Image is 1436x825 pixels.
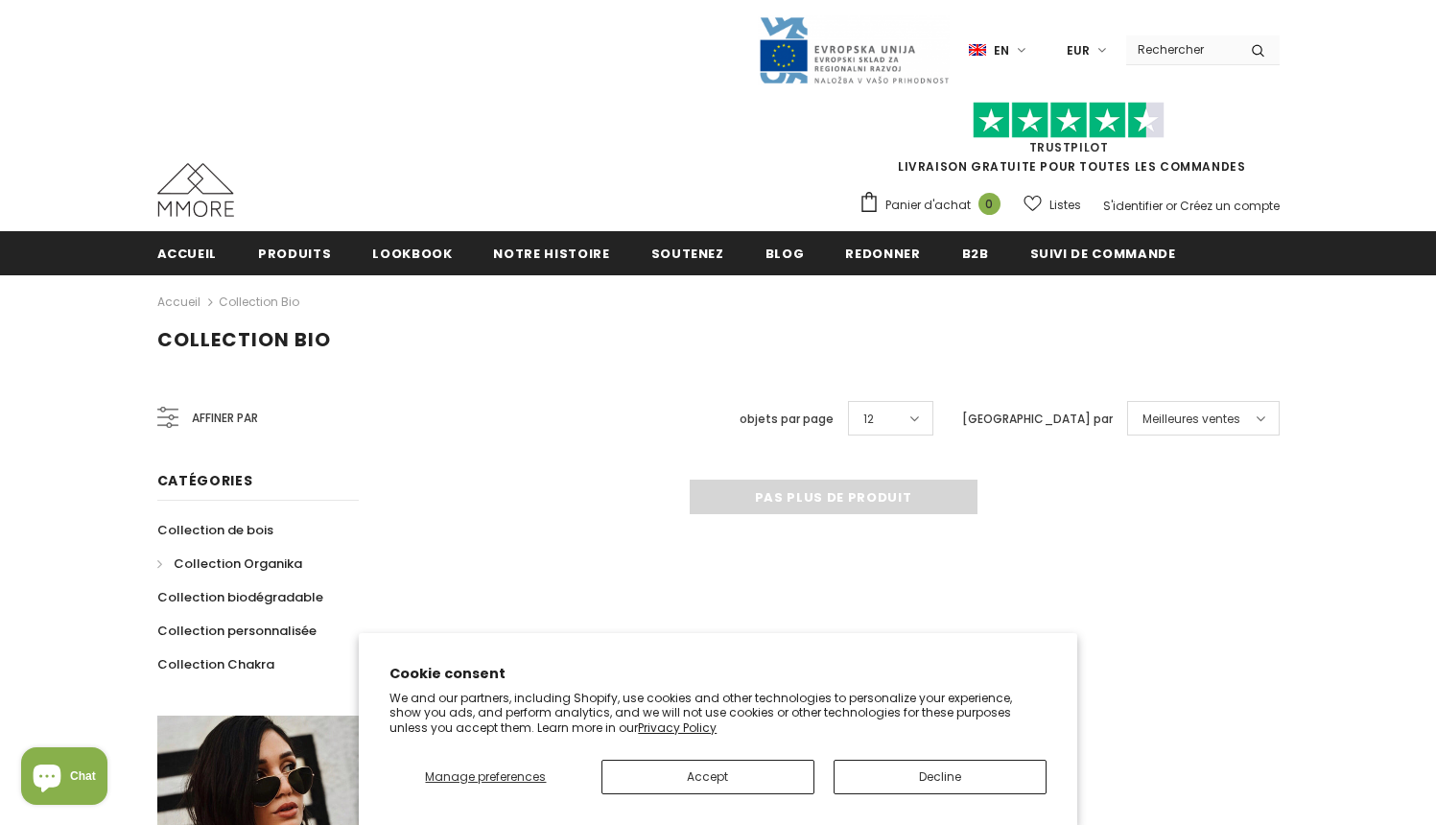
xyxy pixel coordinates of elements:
button: Accept [601,760,814,794]
span: soutenez [651,245,724,263]
span: 12 [863,410,874,429]
a: Produits [258,231,331,274]
a: B2B [962,231,989,274]
img: i-lang-1.png [969,42,986,59]
span: 0 [978,193,1000,215]
label: objets par page [740,410,834,429]
span: Accueil [157,245,218,263]
a: Notre histoire [493,231,609,274]
span: Notre histoire [493,245,609,263]
button: Decline [834,760,1047,794]
img: Faites confiance aux étoiles pilotes [973,102,1165,139]
span: Produits [258,245,331,263]
span: Collection biodégradable [157,588,323,606]
span: Collection personnalisée [157,622,317,640]
span: Blog [765,245,805,263]
span: or [1165,198,1177,214]
a: Privacy Policy [638,719,717,736]
a: Collection de bois [157,513,273,547]
a: Listes [1024,188,1081,222]
a: Créez un compte [1180,198,1280,214]
label: [GEOGRAPHIC_DATA] par [962,410,1113,429]
span: Collection de bois [157,521,273,539]
a: Collection personnalisée [157,614,317,648]
span: Listes [1049,196,1081,215]
span: Affiner par [192,408,258,429]
img: Javni Razpis [758,15,950,85]
a: Collection Organika [157,547,302,580]
h2: Cookie consent [389,664,1047,684]
inbox-online-store-chat: Shopify online store chat [15,747,113,810]
a: Accueil [157,291,200,314]
span: Collection Bio [157,326,331,353]
a: Javni Razpis [758,41,950,58]
input: Search Site [1126,35,1236,63]
a: soutenez [651,231,724,274]
a: Suivi de commande [1030,231,1176,274]
a: Redonner [845,231,920,274]
span: Panier d'achat [885,196,971,215]
a: Blog [765,231,805,274]
a: Lookbook [372,231,452,274]
span: en [994,41,1009,60]
a: Collection Chakra [157,648,274,681]
span: Manage preferences [425,768,546,785]
span: B2B [962,245,989,263]
p: We and our partners, including Shopify, use cookies and other technologies to personalize your ex... [389,691,1047,736]
span: Lookbook [372,245,452,263]
button: Manage preferences [389,760,581,794]
a: TrustPilot [1029,139,1109,155]
span: Suivi de commande [1030,245,1176,263]
span: Collection Chakra [157,655,274,673]
a: Panier d'achat 0 [859,191,1010,220]
img: Cas MMORE [157,163,234,217]
a: Accueil [157,231,218,274]
span: Meilleures ventes [1142,410,1240,429]
span: Collection Organika [174,554,302,573]
span: EUR [1067,41,1090,60]
span: Catégories [157,471,253,490]
a: S'identifier [1103,198,1163,214]
a: Collection biodégradable [157,580,323,614]
a: Collection Bio [219,294,299,310]
span: LIVRAISON GRATUITE POUR TOUTES LES COMMANDES [859,110,1280,175]
span: Redonner [845,245,920,263]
